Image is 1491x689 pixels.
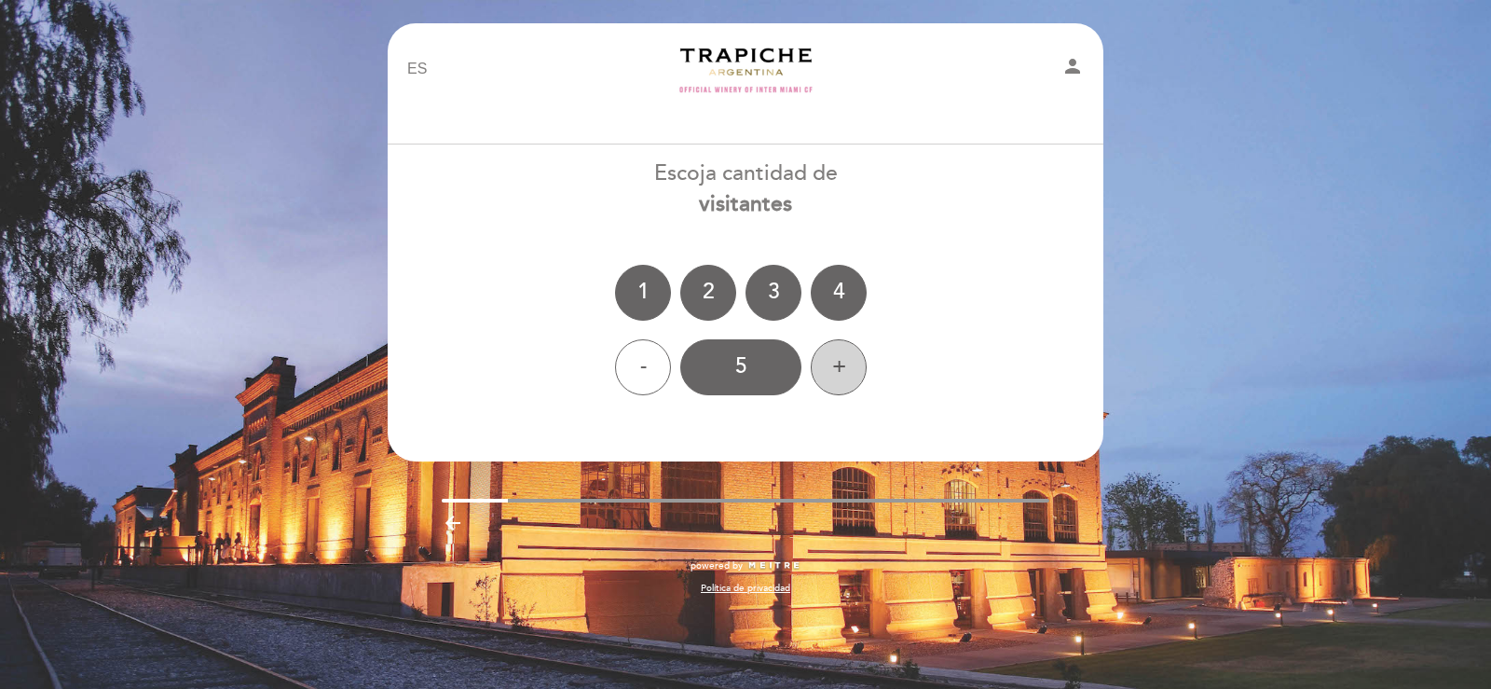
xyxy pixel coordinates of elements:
[629,44,862,95] a: Turismo Trapiche
[699,191,792,217] b: visitantes
[691,559,800,572] a: powered by
[680,339,801,395] div: 5
[1061,55,1084,77] i: person
[701,582,790,595] a: Política de privacidad
[745,265,801,321] div: 3
[747,561,800,571] img: MEITRE
[811,339,867,395] div: +
[1061,55,1084,84] button: person
[442,512,464,534] i: arrow_backward
[691,559,743,572] span: powered by
[615,339,671,395] div: -
[811,265,867,321] div: 4
[680,265,736,321] div: 2
[615,265,671,321] div: 1
[387,158,1104,220] div: Escoja cantidad de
